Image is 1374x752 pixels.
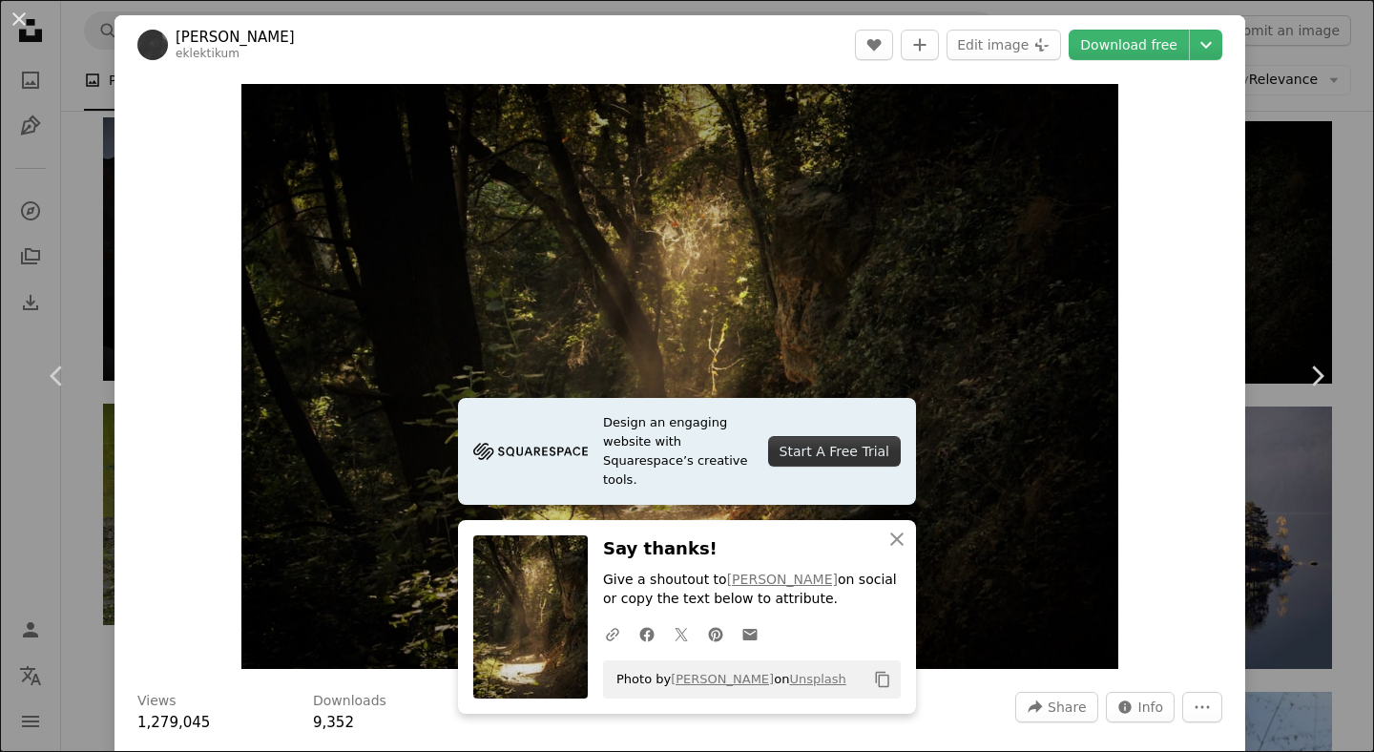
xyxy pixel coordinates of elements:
a: Next [1259,284,1374,468]
h3: Downloads [313,692,386,711]
a: Share on Pinterest [698,615,733,653]
a: Unsplash [789,672,845,686]
span: Share [1048,693,1086,721]
div: Start A Free Trial [768,436,901,467]
button: Zoom in on this image [241,84,1119,669]
button: Edit image [947,30,1061,60]
button: Copy to clipboard [866,663,899,696]
h3: Say thanks! [603,535,901,563]
a: Share on Twitter [664,615,698,653]
a: Design an engaging website with Squarespace’s creative tools.Start A Free Trial [458,398,916,505]
img: file-1705255347840-230a6ab5bca9image [473,437,588,466]
button: Share this image [1015,692,1097,722]
span: Design an engaging website with Squarespace’s creative tools. [603,413,753,490]
a: [PERSON_NAME] [176,28,295,47]
a: Share over email [733,615,767,653]
a: Download free [1069,30,1189,60]
button: Stats about this image [1106,692,1176,722]
a: [PERSON_NAME] [727,572,838,587]
button: Choose download size [1190,30,1222,60]
span: Info [1138,693,1164,721]
a: eklektikum [176,47,239,60]
a: Share on Facebook [630,615,664,653]
a: [PERSON_NAME] [671,672,774,686]
button: Like [855,30,893,60]
img: pathway of forest with sun ray [241,84,1119,669]
button: More Actions [1182,692,1222,722]
span: 9,352 [313,714,354,731]
h3: Views [137,692,177,711]
img: Go to Iva Rajović's profile [137,30,168,60]
button: Add to Collection [901,30,939,60]
p: Give a shoutout to on social or copy the text below to attribute. [603,571,901,609]
span: Photo by on [607,664,846,695]
span: 1,279,045 [137,714,210,731]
